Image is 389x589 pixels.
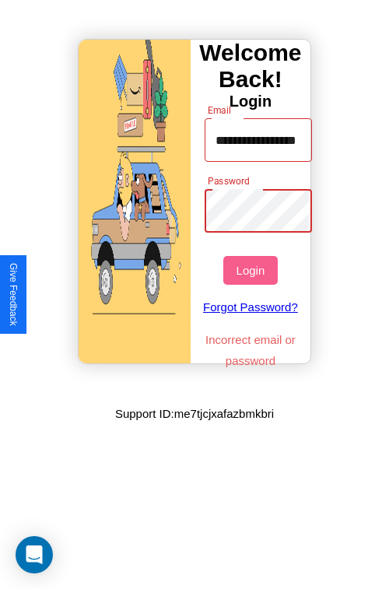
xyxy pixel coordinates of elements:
div: Give Feedback [8,263,19,326]
a: Forgot Password? [197,285,305,329]
p: Incorrect email or password [197,329,305,371]
button: Login [223,256,277,285]
img: gif [79,40,191,363]
p: Support ID: me7tjcjxafazbmkbri [115,403,274,424]
h4: Login [191,93,310,110]
label: Password [208,174,249,188]
div: Open Intercom Messenger [16,536,53,573]
h3: Welcome Back! [191,40,310,93]
label: Email [208,103,232,117]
